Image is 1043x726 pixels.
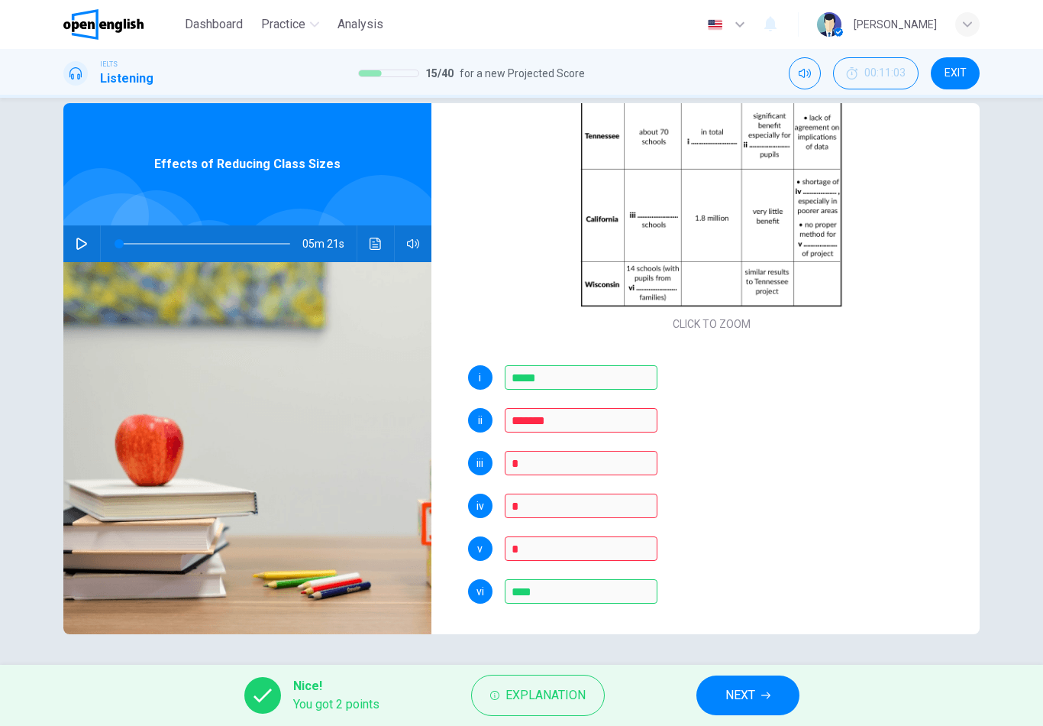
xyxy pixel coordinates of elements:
span: vi [476,586,484,597]
button: Analysis [331,11,389,38]
button: Dashboard [179,11,249,38]
button: Explanation [471,675,605,716]
input: 12000; 12,000; 12.000; twelve thousand; [505,365,657,390]
span: i [479,372,481,383]
div: [PERSON_NAME] [854,15,937,34]
span: 05m 21s [302,225,357,262]
input: minority [505,408,657,433]
span: Practice [261,15,305,34]
span: ii [478,415,483,426]
span: You got 2 points [293,695,379,714]
span: Explanation [505,685,586,706]
span: NEXT [725,685,755,706]
span: Effects of Reducing Class Sizes [154,155,341,173]
span: Dashboard [185,15,243,34]
span: for a new Projected Score [460,64,585,83]
span: IELTS [100,59,118,70]
span: iv [476,501,484,511]
span: 15 / 40 [425,64,454,83]
button: Click to see the audio transcription [363,225,388,262]
input: all [505,451,657,475]
img: en [706,19,725,31]
button: EXIT [931,57,980,89]
span: EXIT [945,67,967,79]
span: 00:11:03 [864,67,906,79]
a: OpenEnglish logo [63,9,179,40]
img: Effects of Reducing Class Sizes [63,262,431,634]
span: iii [476,458,483,468]
span: v [477,543,483,554]
div: Hide [833,57,919,89]
button: Practice [255,11,325,38]
img: Profile picture [817,12,841,37]
span: Nice! [293,677,379,695]
button: NEXT [696,676,799,715]
div: Mute [789,57,821,89]
h1: Listening [100,70,153,88]
input: evaluation; the evaluation; [505,536,657,561]
input: teachers [505,494,657,518]
img: OpenEnglish logo [63,9,144,40]
span: Analysis [337,15,383,34]
button: 00:11:03 [833,57,919,89]
input: poor [505,579,657,604]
